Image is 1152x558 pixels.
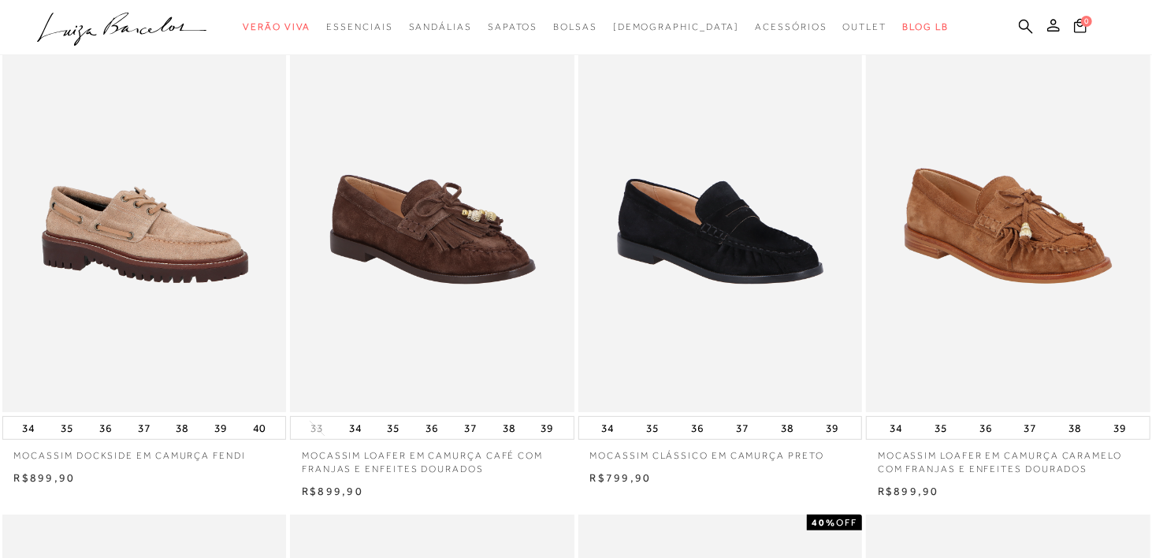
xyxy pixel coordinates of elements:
a: categoryNavScreenReaderText [756,13,827,42]
span: Outlet [843,21,887,32]
a: MOCASSIM LOAFER EM CAMURÇA CARAMELO COM FRANJAS E ENFEITES DOURADOS [866,440,1150,476]
button: 36 [95,417,117,439]
span: OFF [836,517,857,528]
a: categoryNavScreenReaderText [843,13,887,42]
a: categoryNavScreenReaderText [243,13,310,42]
button: 38 [498,417,520,439]
button: 35 [930,417,952,439]
a: categoryNavScreenReaderText [326,13,392,42]
a: categoryNavScreenReaderText [553,13,597,42]
button: 36 [686,417,708,439]
a: categoryNavScreenReaderText [409,13,472,42]
button: 35 [56,417,78,439]
a: MOCASSIM LOAFER EM CAMURÇA CAFÉ COM FRANJAS E ENFEITES DOURADOS [290,440,574,476]
button: 34 [344,417,366,439]
button: 39 [537,417,559,439]
button: 35 [382,417,404,439]
span: Essenciais [326,21,392,32]
button: 38 [1065,417,1087,439]
button: 40 [248,417,270,439]
span: R$799,90 [590,471,652,484]
button: 0 [1069,17,1091,39]
button: 36 [421,417,443,439]
span: Sandálias [409,21,472,32]
button: 38 [172,417,194,439]
button: 35 [641,417,663,439]
span: 0 [1081,16,1092,27]
button: 37 [133,417,155,439]
button: 38 [776,417,798,439]
button: 39 [821,417,843,439]
span: Acessórios [756,21,827,32]
button: 36 [975,417,997,439]
span: R$899,90 [302,485,363,497]
span: Sapatos [488,21,537,32]
span: BLOG LB [902,21,948,32]
span: R$899,90 [14,471,76,484]
button: 33 [306,421,328,436]
a: MOCASSIM DOCKSIDE EM CAMURÇA FENDI [2,440,287,463]
a: MOCASSIM CLÁSSICO EM CAMURÇA PRETO [578,440,863,463]
button: 37 [731,417,753,439]
span: Bolsas [553,21,597,32]
a: BLOG LB [902,13,948,42]
strong: 40% [812,517,836,528]
a: categoryNavScreenReaderText [488,13,537,42]
span: R$899,90 [878,485,939,497]
button: 34 [596,417,619,439]
button: 37 [1020,417,1042,439]
button: 39 [210,417,232,439]
a: noSubCategoriesText [613,13,740,42]
button: 39 [1109,417,1131,439]
span: Verão Viva [243,21,310,32]
button: 34 [17,417,39,439]
span: [DEMOGRAPHIC_DATA] [613,21,740,32]
button: 37 [459,417,481,439]
button: 34 [885,417,907,439]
